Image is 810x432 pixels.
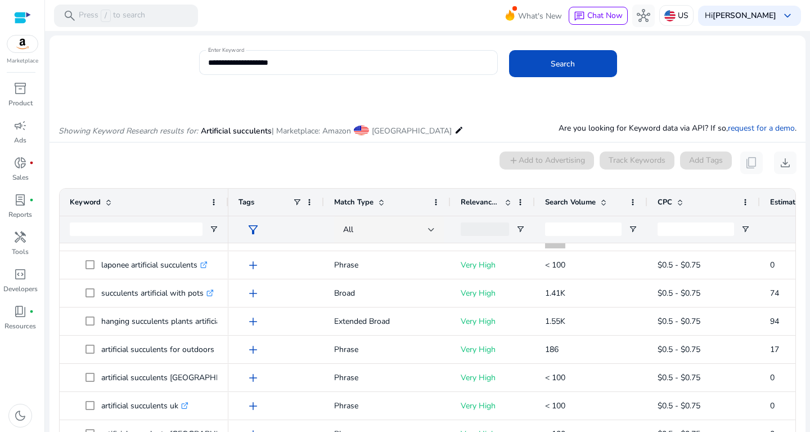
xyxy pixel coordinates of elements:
p: Extended Broad [334,310,440,333]
span: CPC [658,197,672,207]
p: US [678,6,688,25]
span: 74 [770,288,779,299]
span: code_blocks [13,268,27,281]
span: [GEOGRAPHIC_DATA] [372,126,452,136]
a: request for a demo [728,123,795,133]
span: $0.5 - $0.75 [658,260,700,270]
p: Phrase [334,338,440,361]
p: Developers [3,284,38,294]
p: Phrase [334,366,440,389]
p: Product [8,98,33,108]
button: hub [632,5,655,27]
span: 1.55K [545,316,565,327]
span: < 100 [545,400,565,411]
button: Search [509,50,617,77]
span: 1.41K [545,288,565,299]
button: Open Filter Menu [741,225,750,234]
span: download [778,156,792,170]
p: Resources [4,321,36,331]
span: campaign [13,119,27,132]
span: $0.5 - $0.75 [658,400,700,411]
span: fiber_manual_record [29,309,34,314]
i: Showing Keyword Research results for: [58,126,198,136]
p: Very High [461,366,525,389]
span: filter_alt [246,223,260,237]
p: artificial succulents uk [101,394,188,417]
p: Phrase [334,253,440,277]
button: chatChat Now [569,7,628,25]
span: Relevance Score [461,197,500,207]
span: add [246,399,260,413]
span: inventory_2 [13,82,27,95]
span: lab_profile [13,193,27,207]
p: Phrase [334,394,440,417]
p: Marketplace [7,57,38,65]
p: artificial succulents [GEOGRAPHIC_DATA] [101,366,260,389]
span: All [343,224,353,235]
span: Tags [238,197,254,207]
span: add [246,287,260,300]
span: Chat Now [587,10,623,21]
span: 0 [770,260,775,270]
p: Reports [8,210,32,220]
span: 0 [770,400,775,411]
p: Broad [334,282,440,305]
span: add [246,230,260,244]
span: What's New [518,6,562,26]
span: Search Volume [545,197,596,207]
p: Very High [461,282,525,305]
p: Hi [705,12,776,20]
span: book_4 [13,305,27,318]
span: add [246,343,260,357]
span: 17 [770,344,779,355]
input: CPC Filter Input [658,222,734,236]
span: Artificial succulents [201,126,272,136]
span: Keyword [70,197,101,207]
p: Very High [461,394,525,417]
span: $0.5 - $0.75 [658,344,700,355]
span: $0.5 - $0.75 [658,288,700,299]
b: [PERSON_NAME] [713,10,776,21]
span: < 100 [545,372,565,383]
span: | Marketplace: Amazon [272,126,351,136]
span: add [246,259,260,272]
button: Open Filter Menu [628,225,637,234]
span: Match Type [334,197,373,207]
span: 0 [770,372,775,383]
img: us.svg [664,10,676,21]
p: Tools [12,247,29,257]
p: Press to search [79,10,145,22]
img: amazon.svg [7,35,38,52]
input: Keyword Filter Input [70,222,202,236]
span: chat [574,11,585,22]
mat-label: Enter Keyword [208,46,244,54]
span: hub [637,9,650,23]
p: hanging succulents plants artificial [101,310,232,333]
p: Are you looking for Keyword data via API? If so, . [559,122,796,134]
p: Very High [461,253,525,277]
p: artificial succulents for outdoors [101,338,224,361]
span: Search [551,58,575,70]
span: search [63,9,76,23]
span: handyman [13,230,27,244]
p: laponee artificial succulents [101,253,208,277]
span: $0.5 - $0.75 [658,372,700,383]
span: $0.5 - $0.75 [658,316,700,327]
span: / [101,10,111,22]
span: 94 [770,316,779,327]
p: Very High [461,310,525,333]
button: Open Filter Menu [209,225,218,234]
p: Very High [461,338,525,361]
span: < 100 [545,260,565,270]
p: Ads [14,135,26,145]
span: 186 [545,344,559,355]
span: fiber_manual_record [29,161,34,165]
button: Open Filter Menu [516,225,525,234]
span: keyboard_arrow_down [781,9,794,23]
span: add [246,315,260,328]
span: dark_mode [13,409,27,422]
span: fiber_manual_record [29,198,34,202]
button: download [774,152,796,174]
span: donut_small [13,156,27,170]
mat-icon: edit [454,123,463,137]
